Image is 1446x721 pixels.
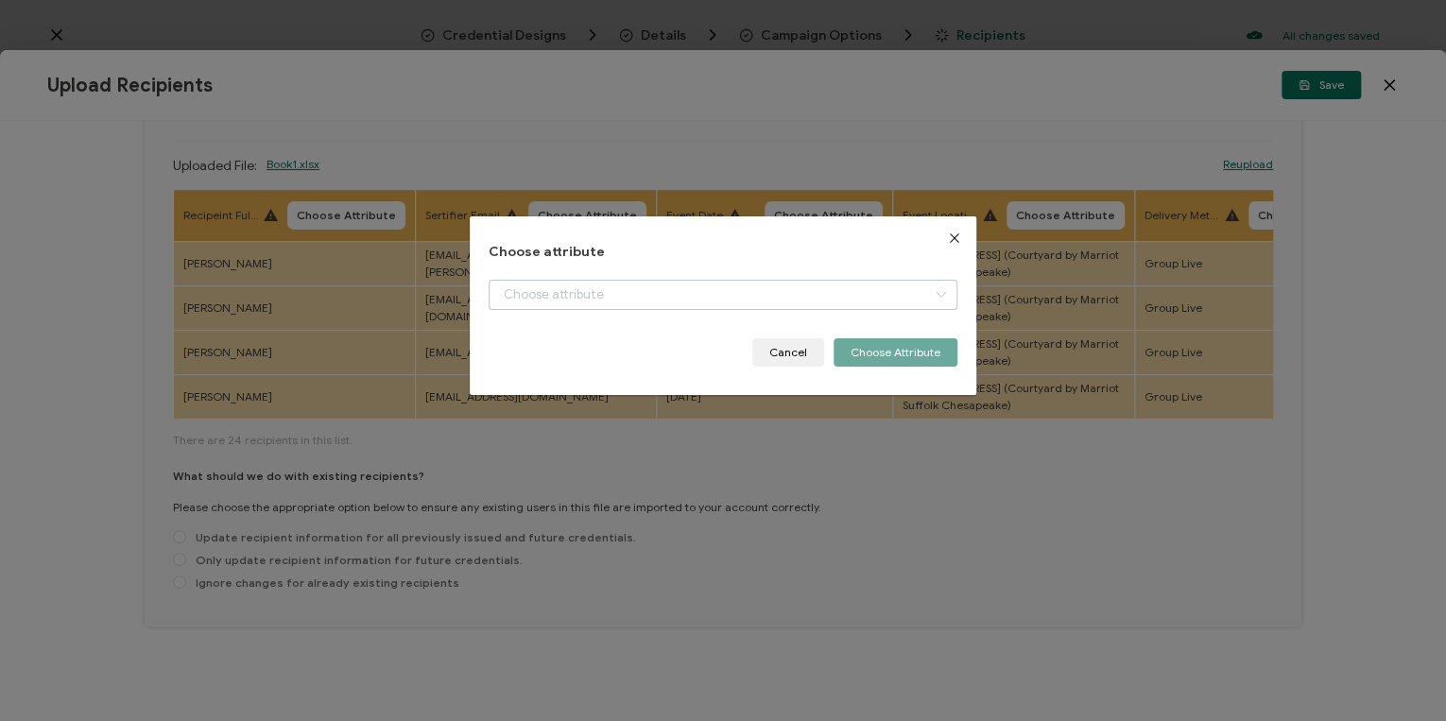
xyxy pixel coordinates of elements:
div: dialog [470,216,976,395]
button: Close [933,216,976,260]
iframe: Chat Widget [1351,630,1446,721]
button: Cancel [752,338,824,367]
h1: Choose attribute [489,245,957,261]
button: Choose Attribute [834,338,957,367]
input: Choose attribute [489,280,957,310]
